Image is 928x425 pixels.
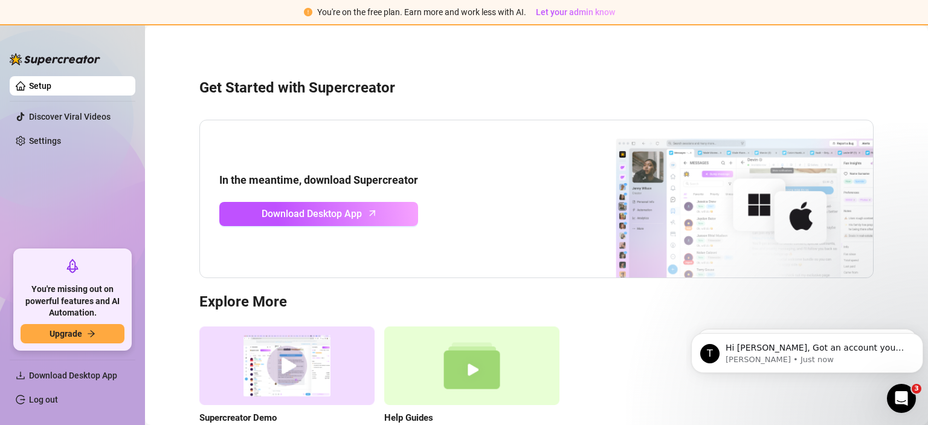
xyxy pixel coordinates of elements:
[199,293,874,312] h3: Explore More
[29,112,111,122] a: Discover Viral Videos
[29,395,58,404] a: Log out
[536,7,615,17] span: Let your admin know
[384,326,559,406] img: help guides
[304,8,312,16] span: exclamation-circle
[219,174,418,186] strong: In the meantime, download Supercreator
[199,412,277,423] strong: Supercreator Demo
[10,53,100,65] img: logo-BBDzfeDw.svg
[21,284,124,319] span: You're missing out on powerful features and AI Automation.
[16,371,25,380] span: download
[21,324,124,343] button: Upgradearrow-right
[384,412,433,423] strong: Help Guides
[531,5,620,19] button: Let your admin know
[29,81,51,91] a: Setup
[887,384,916,413] iframe: Intercom live chat
[571,120,873,277] img: download app
[29,136,61,146] a: Settings
[87,329,95,338] span: arrow-right
[912,384,921,394] span: 3
[317,7,526,17] span: You're on the free plan. Earn more and work less with AI.
[686,308,928,392] iframe: Intercom notifications message
[50,329,82,339] span: Upgrade
[262,206,362,221] span: Download Desktop App
[65,259,80,273] span: rocket
[199,79,874,98] h3: Get Started with Supercreator
[366,206,379,220] span: arrow-up
[29,371,117,380] span: Download Desktop App
[199,326,375,406] img: supercreator demo
[219,202,418,226] a: Download Desktop Apparrow-up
